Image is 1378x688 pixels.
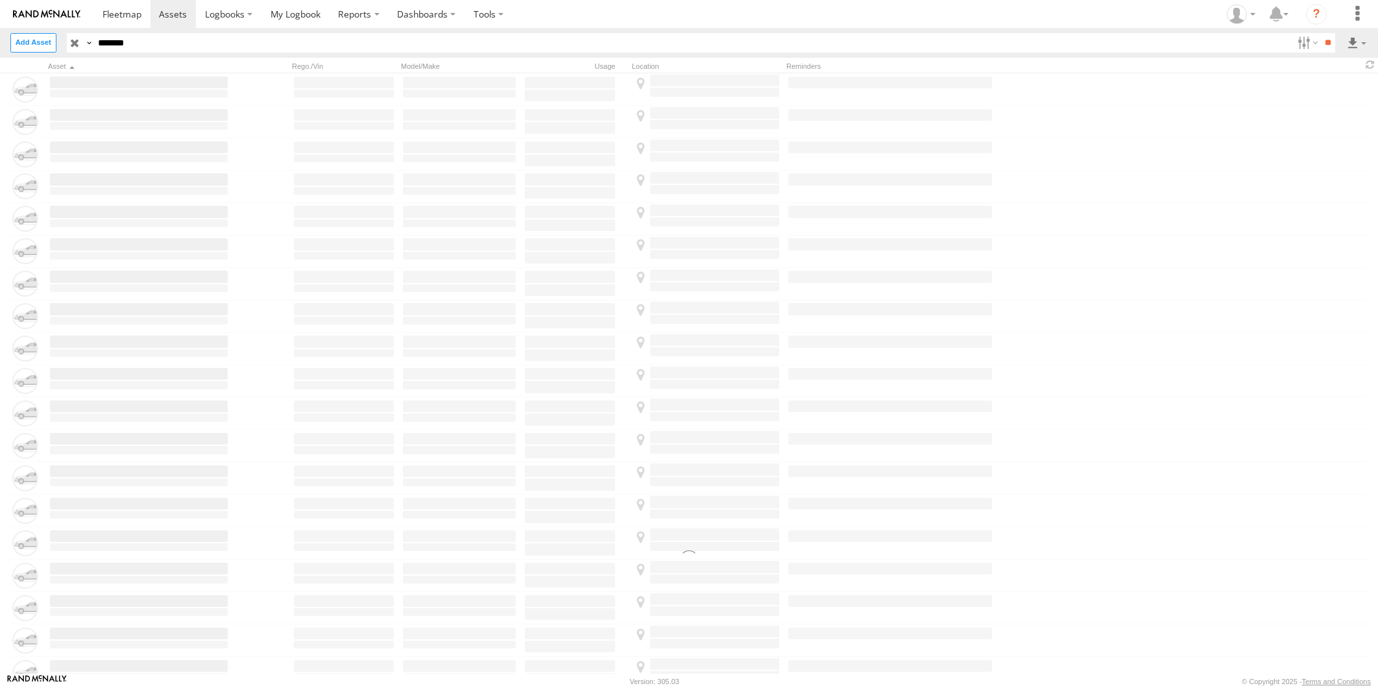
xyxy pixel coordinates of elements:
[1242,678,1371,685] div: © Copyright 2025 -
[292,62,396,71] div: Rego./Vin
[13,10,80,19] img: rand-logo.svg
[10,33,56,52] label: Create New Asset
[1302,678,1371,685] a: Terms and Conditions
[83,33,93,52] label: Search Query
[1362,59,1378,71] span: Refresh
[1292,33,1320,52] label: Search Filter Options
[7,675,67,688] a: Visit our Website
[630,678,679,685] div: Version: 305.03
[786,62,994,71] div: Reminders
[1306,4,1327,25] i: ?
[523,62,627,71] div: Usage
[632,62,781,71] div: Location
[1222,5,1260,24] div: Zarni Lwin
[48,62,230,71] div: Click to Sort
[1346,33,1368,52] label: Export results as...
[401,62,518,71] div: Model/Make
